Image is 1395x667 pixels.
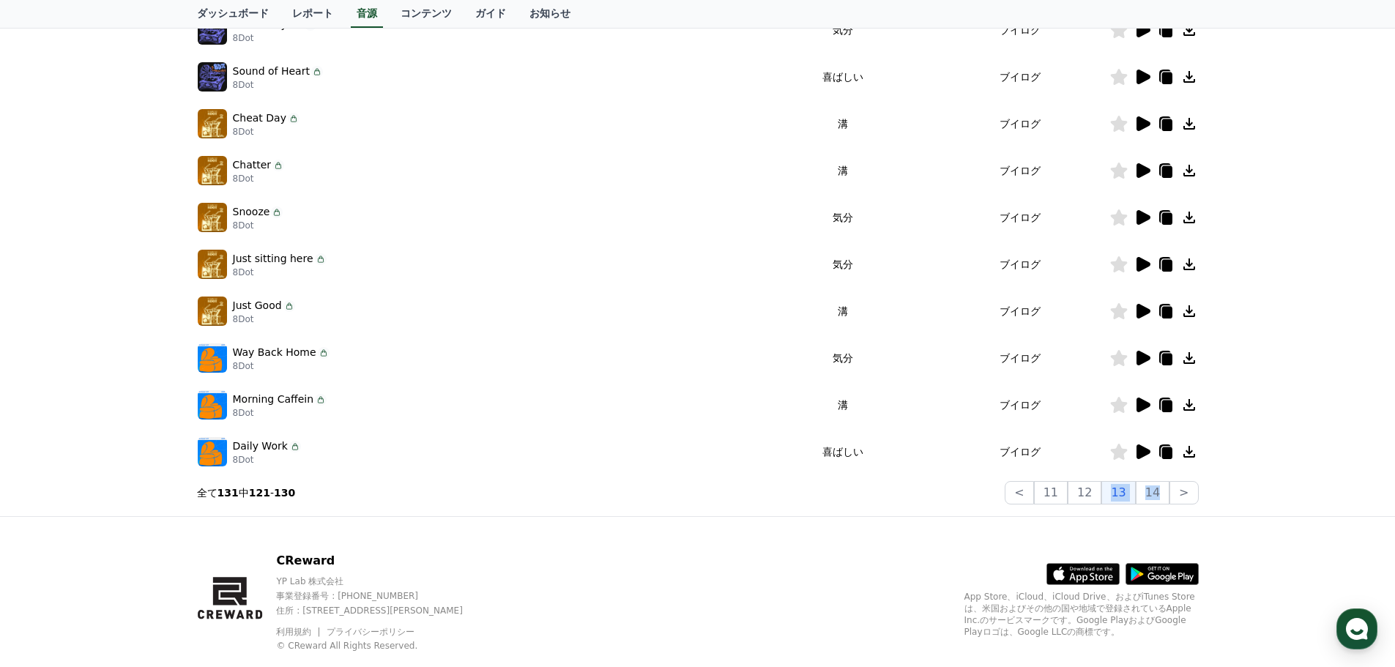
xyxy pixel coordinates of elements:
[1068,481,1101,504] button: 12
[198,156,227,185] img: music
[1101,481,1135,504] button: 13
[197,485,296,500] p: 全て 中 -
[931,7,1109,53] td: ブイログ
[198,437,227,466] img: music
[276,605,488,616] p: 住所 : [STREET_ADDRESS][PERSON_NAME]
[233,251,313,267] p: Just sitting here
[754,147,931,194] td: 溝
[198,343,227,373] img: music
[233,392,314,407] p: Morning Caffein
[931,428,1109,475] td: ブイログ
[931,194,1109,241] td: ブイログ
[198,250,227,279] img: music
[931,53,1109,100] td: ブイログ
[233,32,317,44] p: 8Dot
[189,464,281,501] a: Settings
[276,640,488,652] p: © CReward All Rights Reserved.
[931,241,1109,288] td: ブイログ
[233,360,330,372] p: 8Dot
[122,487,165,499] span: Messages
[249,487,270,499] strong: 121
[754,335,931,381] td: 気分
[233,298,282,313] p: Just Good
[276,627,322,637] a: 利用規約
[233,126,300,138] p: 8Dot
[276,590,488,602] p: 事業登録番号 : [PHONE_NUMBER]
[217,486,253,498] span: Settings
[931,381,1109,428] td: ブイログ
[754,194,931,241] td: 気分
[754,241,931,288] td: 気分
[233,157,272,173] p: Chatter
[754,428,931,475] td: 喜ばしい
[233,407,327,419] p: 8Dot
[233,439,288,454] p: Daily Work
[754,381,931,428] td: 溝
[1005,481,1033,504] button: <
[233,204,270,220] p: Snooze
[276,552,488,570] p: CReward
[233,173,285,185] p: 8Dot
[37,486,63,498] span: Home
[754,100,931,147] td: 溝
[754,288,931,335] td: 溝
[754,7,931,53] td: 気分
[1169,481,1198,504] button: >
[233,267,327,278] p: 8Dot
[931,335,1109,381] td: ブイログ
[233,345,316,360] p: Way Back Home
[274,487,295,499] strong: 130
[754,53,931,100] td: 喜ばしい
[198,390,227,420] img: music
[198,297,227,326] img: music
[198,62,227,92] img: music
[276,575,488,587] p: YP Lab 株式会社
[233,220,283,231] p: 8Dot
[233,79,323,91] p: 8Dot
[97,464,189,501] a: Messages
[198,15,227,45] img: music
[217,487,239,499] strong: 131
[233,313,295,325] p: 8Dot
[327,627,414,637] a: プライバシーポリシー
[1136,481,1169,504] button: 14
[198,203,227,232] img: music
[964,591,1199,638] p: App Store、iCloud、iCloud Drive、およびiTunes Storeは、米国およびその他の国や地域で登録されているApple Inc.のサービスマークです。Google P...
[233,454,301,466] p: 8Dot
[233,64,310,79] p: Sound of Heart
[233,111,286,126] p: Cheat Day
[1034,481,1068,504] button: 11
[931,288,1109,335] td: ブイログ
[198,109,227,138] img: music
[931,147,1109,194] td: ブイログ
[931,100,1109,147] td: ブイログ
[4,464,97,501] a: Home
